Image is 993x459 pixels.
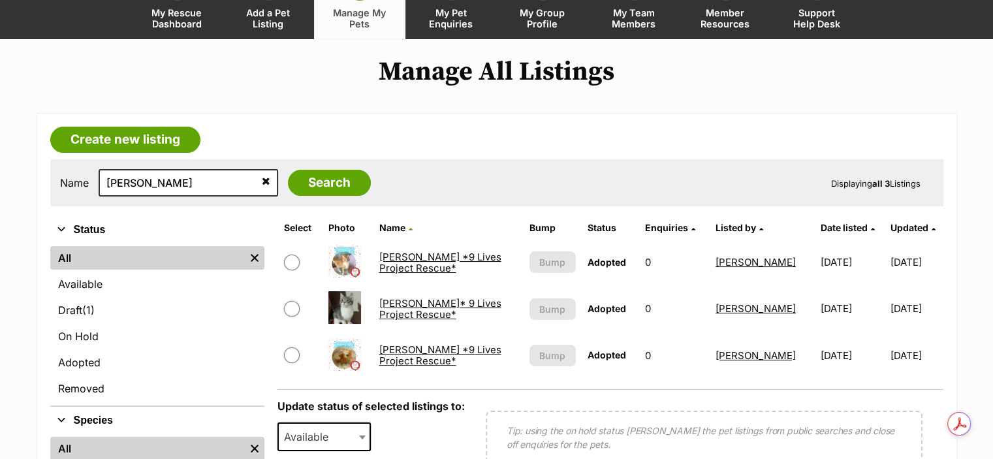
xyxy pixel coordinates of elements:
span: Available [277,422,371,451]
a: [PERSON_NAME] *9 Lives Project Rescue* [379,343,501,367]
span: My Group Profile [513,7,572,29]
span: Support Help Desk [787,7,846,29]
a: Draft [50,298,264,322]
th: Photo [323,217,372,238]
span: Displaying Listings [831,178,921,189]
button: Bump [529,298,576,320]
button: Species [50,412,264,429]
span: My Rescue Dashboard [148,7,206,29]
th: Status [582,217,638,238]
th: Select [279,217,322,238]
td: [DATE] [815,240,889,285]
button: Bump [529,251,576,273]
th: Bump [524,217,581,238]
span: Name [379,222,405,233]
a: Listed by [716,222,763,233]
td: [DATE] [891,333,942,378]
span: My Pet Enquiries [422,7,481,29]
a: Date listed [821,222,875,233]
a: [PERSON_NAME] [716,256,796,268]
span: My Team Members [605,7,663,29]
td: [DATE] [815,286,889,331]
label: Update status of selected listings to: [277,400,465,413]
a: Enquiries [644,222,695,233]
a: Adopted [50,351,264,374]
p: Tip: using the on hold status [PERSON_NAME] the pet listings from public searches and close off e... [507,424,902,451]
a: Removed [50,377,264,400]
span: Bump [539,302,565,316]
span: Bump [539,255,565,269]
span: Adopted [588,303,626,314]
span: Listed by [716,222,756,233]
img: Harry *9 Lives Project Rescue* [328,245,361,277]
span: Bump [539,349,565,362]
td: 0 [639,286,708,331]
span: Add a Pet Listing [239,7,298,29]
a: Name [379,222,412,233]
img: Harry M *9 Lives Project Rescue* [328,338,361,371]
span: Date listed [821,222,868,233]
span: Manage My Pets [330,7,389,29]
td: 0 [639,240,708,285]
span: Member Resources [696,7,755,29]
span: Updated [891,222,928,233]
span: Adopted [588,257,626,268]
input: Search [288,170,371,196]
a: [PERSON_NAME] [716,349,796,362]
a: [PERSON_NAME] *9 Lives Project Rescue* [379,251,501,274]
span: (1) [82,302,95,318]
span: translation missing: en.admin.listings.index.attributes.enquiries [644,222,687,233]
a: All [50,246,245,270]
span: Available [279,428,341,446]
a: On Hold [50,324,264,348]
a: Remove filter [245,246,264,270]
td: [DATE] [815,333,889,378]
a: Available [50,272,264,296]
a: Create new listing [50,127,200,153]
label: Name [60,177,89,189]
td: 0 [639,333,708,378]
td: [DATE] [891,240,942,285]
a: [PERSON_NAME]* 9 Lives Project Rescue* [379,297,501,321]
button: Status [50,221,264,238]
span: Adopted [588,349,626,360]
button: Bump [529,345,576,366]
div: Status [50,244,264,405]
a: Updated [891,222,936,233]
a: [PERSON_NAME] [716,302,796,315]
td: [DATE] [891,286,942,331]
strong: all 3 [872,178,890,189]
